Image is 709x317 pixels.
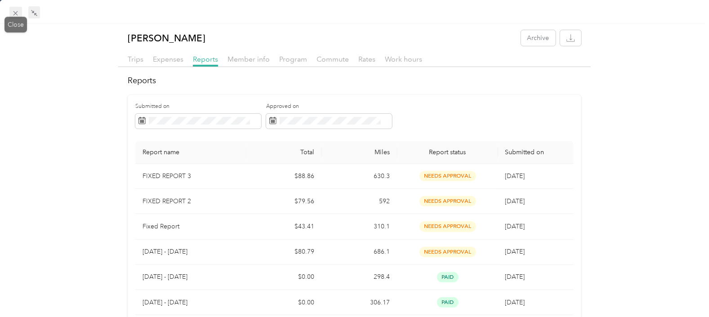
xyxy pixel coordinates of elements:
[227,55,270,63] span: Member info
[246,240,322,265] td: $80.79
[128,30,205,46] p: [PERSON_NAME]
[246,265,322,290] td: $0.00
[419,221,476,232] span: needs approval
[521,30,556,46] button: Archive
[659,267,709,317] iframe: Everlance-gr Chat Button Frame
[266,103,392,111] label: Approved on
[143,298,239,308] p: [DATE] - [DATE]
[358,55,375,63] span: Rates
[143,247,239,257] p: [DATE] - [DATE]
[505,172,525,180] span: [DATE]
[437,297,459,308] span: paid
[246,290,322,315] td: $0.00
[505,273,525,281] span: [DATE]
[405,148,491,156] span: Report status
[128,55,143,63] span: Trips
[322,265,397,290] td: 298.4
[419,196,476,206] span: needs approval
[143,196,239,206] p: FIXED REPORT 2
[322,164,397,189] td: 630.3
[135,141,246,164] th: Report name
[246,164,322,189] td: $88.86
[505,299,525,306] span: [DATE]
[322,189,397,214] td: 592
[246,214,322,239] td: $43.41
[498,141,574,164] th: Submitted on
[322,290,397,315] td: 306.17
[143,272,239,282] p: [DATE] - [DATE]
[505,248,525,255] span: [DATE]
[419,171,476,181] span: needs approval
[329,148,390,156] div: Miles
[153,55,183,63] span: Expenses
[505,197,525,205] span: [DATE]
[419,247,476,257] span: needs approval
[254,148,315,156] div: Total
[437,272,459,282] span: paid
[279,55,307,63] span: Program
[322,214,397,239] td: 310.1
[385,55,422,63] span: Work hours
[246,189,322,214] td: $79.56
[143,222,239,232] p: Fixed Report
[143,171,239,181] p: FIXED REPORT 3
[128,75,581,87] h2: Reports
[193,55,218,63] span: Reports
[322,240,397,265] td: 686.1
[317,55,349,63] span: Commute
[135,103,261,111] label: Submitted on
[4,17,27,32] div: Close
[505,223,525,230] span: [DATE]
